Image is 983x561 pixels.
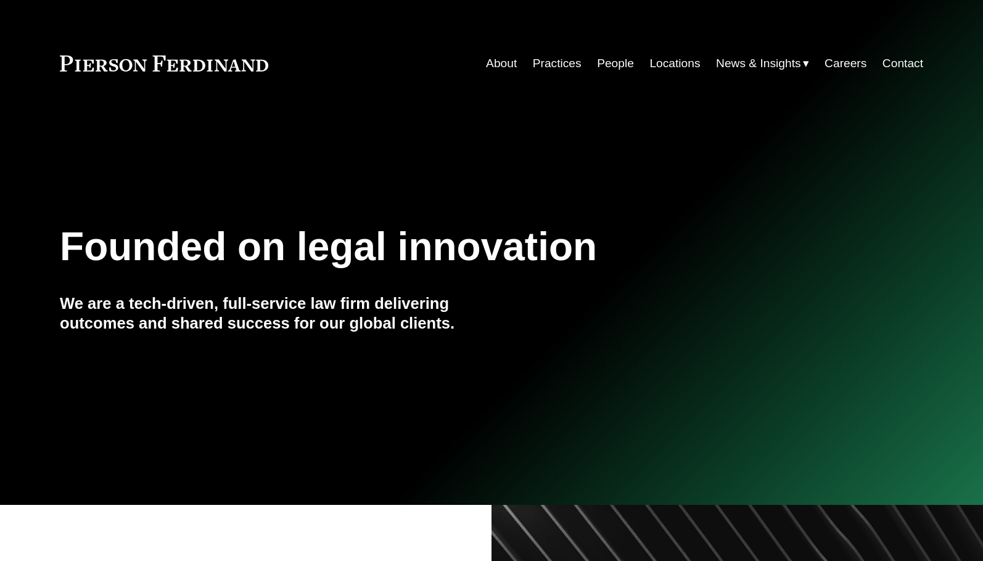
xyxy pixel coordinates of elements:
[486,52,517,75] a: About
[60,224,779,269] h1: Founded on legal innovation
[597,52,634,75] a: People
[716,53,801,75] span: News & Insights
[533,52,582,75] a: Practices
[60,293,491,334] h4: We are a tech-driven, full-service law firm delivering outcomes and shared success for our global...
[649,52,700,75] a: Locations
[825,52,866,75] a: Careers
[882,52,923,75] a: Contact
[716,52,809,75] a: folder dropdown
